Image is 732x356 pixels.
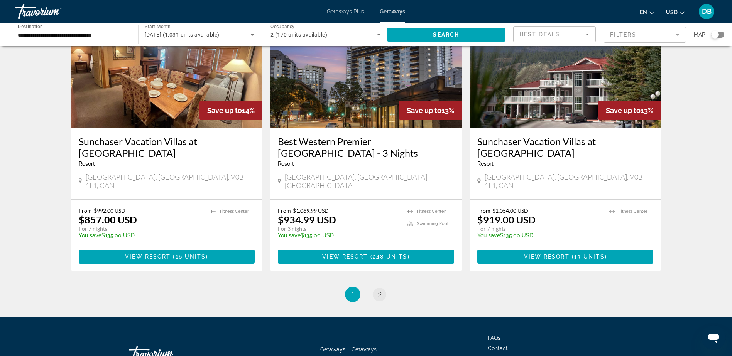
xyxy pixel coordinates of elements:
span: Map [694,29,705,40]
span: DB [702,8,712,15]
img: RN65E01X.jpg [270,5,462,128]
a: Getaways [320,346,345,353]
span: Destination [18,24,43,29]
button: Filter [604,26,686,43]
a: Travorium [15,2,93,22]
a: Getaways [380,8,405,15]
span: Save up to [606,106,641,114]
span: 13 units [574,254,605,260]
a: Sunchaser Vacation Villas at [GEOGRAPHIC_DATA] [477,136,654,159]
button: Change currency [666,7,685,18]
span: You save [278,232,301,238]
span: 2 (170 units available) [270,32,327,38]
span: 2 [378,290,382,299]
button: User Menu [696,3,717,20]
a: Getaways Plus [327,8,364,15]
mat-select: Sort by [520,30,589,39]
button: Search [387,28,506,42]
span: From [477,207,490,214]
span: View Resort [524,254,570,260]
button: Change language [640,7,654,18]
span: From [79,207,92,214]
span: USD [666,9,678,15]
span: Fitness Center [619,209,647,214]
div: 14% [199,101,262,120]
button: View Resort(13 units) [477,250,654,264]
span: You save [79,232,101,238]
a: Contact [488,345,508,351]
span: Resort [278,161,294,167]
span: Fitness Center [220,209,249,214]
span: Resort [79,161,95,167]
span: 16 units [176,254,206,260]
div: 13% [598,101,661,120]
span: en [640,9,647,15]
button: View Resort(248 units) [278,250,454,264]
a: Best Western Premier [GEOGRAPHIC_DATA] - 3 Nights [278,136,454,159]
span: $992.00 USD [94,207,125,214]
span: [GEOGRAPHIC_DATA], [GEOGRAPHIC_DATA], V0B 1L1, CAN [86,173,255,190]
p: For 7 nights [79,225,203,232]
span: From [278,207,291,214]
span: Start Month [145,24,171,29]
div: 13% [399,101,462,120]
iframe: Button to launch messaging window [701,325,726,350]
nav: Pagination [71,287,661,302]
span: Best Deals [520,31,560,37]
span: ( ) [368,254,409,260]
p: $135.00 USD [278,232,400,238]
span: [DATE] (1,031 units available) [145,32,220,38]
p: $135.00 USD [477,232,602,238]
img: ii_fmr1.jpg [470,5,661,128]
span: 248 units [373,254,407,260]
span: Fitness Center [417,209,446,214]
p: $919.00 USD [477,214,536,225]
a: Sunchaser Vacation Villas at [GEOGRAPHIC_DATA] [79,136,255,159]
span: Save up to [407,106,441,114]
span: [GEOGRAPHIC_DATA], [GEOGRAPHIC_DATA], V0B 1L1, CAN [485,173,654,190]
span: 1 [351,290,355,299]
span: Save up to [207,106,242,114]
span: ( ) [171,254,208,260]
span: $1,054.00 USD [492,207,528,214]
p: $135.00 USD [79,232,203,238]
a: FAQs [488,335,500,341]
span: Swimming Pool [417,221,448,226]
span: Resort [477,161,494,167]
span: ( ) [570,254,607,260]
span: View Resort [125,254,171,260]
span: [GEOGRAPHIC_DATA], [GEOGRAPHIC_DATA], [GEOGRAPHIC_DATA] [285,173,454,190]
span: Occupancy [270,24,295,29]
p: $857.00 USD [79,214,137,225]
button: View Resort(16 units) [79,250,255,264]
img: ii_fmd1.jpg [71,5,263,128]
p: For 7 nights [477,225,602,232]
span: View Resort [322,254,368,260]
span: You save [477,232,500,238]
span: Search [433,32,459,38]
p: For 3 nights [278,225,400,232]
p: $934.99 USD [278,214,336,225]
span: $1,069.99 USD [293,207,329,214]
